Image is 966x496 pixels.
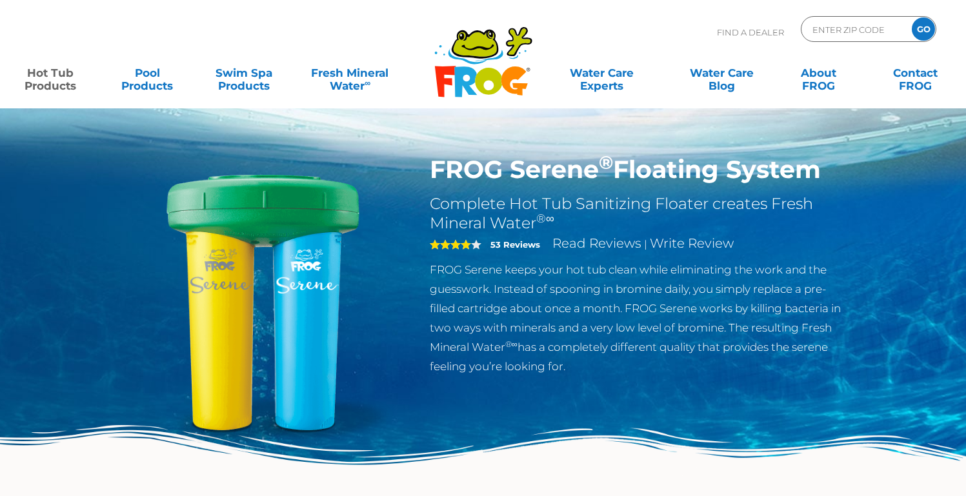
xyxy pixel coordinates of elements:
span: 4 [430,239,471,250]
a: Water CareExperts [541,60,663,86]
sup: ® [599,151,613,174]
span: | [644,238,647,250]
p: FROG Serene keeps your hot tub clean while eliminating the work and the guesswork. Instead of spo... [430,260,851,376]
h1: FROG Serene Floating System [430,155,851,184]
p: Find A Dealer [717,16,784,48]
strong: 53 Reviews [490,239,540,250]
a: Fresh MineralWater∞ [303,60,397,86]
a: AboutFROG [781,60,857,86]
a: Write Review [650,235,734,251]
sup: ®∞ [536,212,554,226]
input: Zip Code Form [811,20,898,39]
a: Swim SpaProducts [206,60,282,86]
a: Water CareBlog [685,60,760,86]
h2: Complete Hot Tub Sanitizing Floater creates Fresh Mineral Water [430,194,851,233]
sup: ®∞ [505,339,518,349]
a: Read Reviews [552,235,641,251]
a: ContactFROG [878,60,953,86]
sup: ∞ [365,78,370,88]
a: PoolProducts [110,60,185,86]
input: GO [912,17,935,41]
a: Hot TubProducts [13,60,88,86]
img: hot-tub-product-serene-floater.png [116,155,411,450]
